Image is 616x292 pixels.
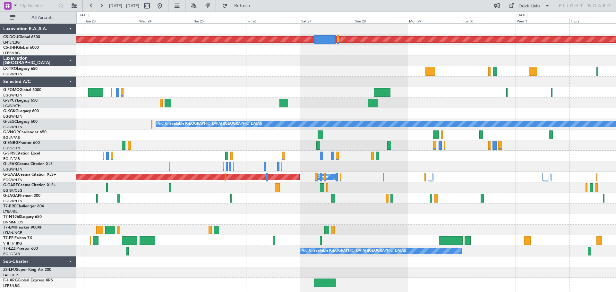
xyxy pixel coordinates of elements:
[3,146,20,151] a: EGSS/STN
[3,194,40,198] a: G-JAGAPhenom 300
[3,152,40,155] a: G-SIRSCitation Excel
[3,247,16,251] span: T7-LZZI
[3,204,44,208] a: T7-BREChallenger 604
[3,51,20,55] a: LFPB/LBG
[3,173,56,177] a: G-GAALCessna Citation XLS+
[3,99,17,103] span: G-SPCY
[3,226,16,229] span: T7-EMI
[3,167,22,172] a: EGGW/LTN
[3,199,22,204] a: EGGW/LTN
[138,18,192,23] div: Wed 24
[3,46,17,50] span: CS-JHH
[3,120,17,124] span: G-LEGC
[3,141,18,145] span: G-ENRG
[3,162,17,166] span: G-LEAX
[300,18,354,23] div: Sat 27
[3,88,20,92] span: G-FOMO
[3,183,18,187] span: G-GARE
[3,252,20,256] a: EGLF/FAB
[3,93,22,98] a: EGGW/LTN
[192,18,246,23] div: Thu 25
[3,279,18,282] span: F-HXRG
[3,194,18,198] span: G-JAGA
[3,88,41,92] a: G-FOMOGlobal 6000
[3,209,18,214] a: LTBA/ISL
[3,104,21,108] a: LGAV/ATH
[3,173,18,177] span: G-GAAL
[518,3,540,10] div: Quick Links
[3,283,20,288] a: LFPB/LBG
[3,230,22,235] a: LFMN/NCE
[3,226,42,229] a: T7-EMIHawker 900XP
[7,13,70,23] button: All Aircraft
[17,15,68,20] span: All Aircraft
[3,46,39,50] a: CS-JHHGlobal 6000
[506,1,553,11] button: Quick Links
[3,215,42,219] a: T7-N1960Legacy 650
[3,162,53,166] a: G-LEAXCessna Citation XLS
[3,178,22,182] a: EGGW/LTN
[3,268,51,272] a: ZS-LFUSuper King Air 200
[3,236,32,240] a: T7-FFIFalcon 7X
[109,3,139,9] span: [DATE] - [DATE]
[462,18,516,23] div: Tue 30
[517,13,527,18] div: [DATE]
[20,1,56,11] input: Trip Number
[3,152,15,155] span: G-SIRS
[3,67,38,71] a: LX-TROLegacy 650
[3,236,14,240] span: T7-FFI
[3,40,20,45] a: LFPB/LBG
[516,18,569,23] div: Wed 1
[354,18,408,23] div: Sun 28
[3,215,21,219] span: T7-N1960
[3,183,56,187] a: G-GARECessna Citation XLS+
[3,135,20,140] a: EGLF/FAB
[3,188,22,193] a: EGNR/CEG
[3,109,39,113] a: G-KGKGLegacy 600
[219,1,258,11] button: Refresh
[78,13,89,18] div: [DATE]
[3,141,40,145] a: G-ENRGPraetor 600
[3,247,38,251] a: T7-LZZIPraetor 600
[3,72,22,77] a: EGGW/LTN
[3,67,17,71] span: LX-TRO
[317,172,328,182] div: Owner
[246,18,300,23] div: Fri 26
[3,204,16,208] span: T7-BRE
[229,4,256,8] span: Refresh
[3,120,38,124] a: G-LEGCLegacy 600
[3,130,19,134] span: G-VNOR
[3,268,16,272] span: ZS-LFU
[3,156,20,161] a: EGLF/FAB
[158,119,262,129] div: A/C Unavailable [GEOGRAPHIC_DATA] ([GEOGRAPHIC_DATA])
[3,279,53,282] a: F-HXRGGlobal Express XRS
[408,18,462,23] div: Mon 29
[84,18,138,23] div: Tue 23
[3,109,18,113] span: G-KGKG
[3,99,38,103] a: G-SPCYLegacy 650
[3,35,18,39] span: CS-DOU
[3,220,23,225] a: DNMM/LOS
[3,130,47,134] a: G-VNORChallenger 650
[3,35,40,39] a: CS-DOUGlobal 6500
[3,125,22,129] a: EGGW/LTN
[302,246,406,256] div: A/C Unavailable [GEOGRAPHIC_DATA] ([GEOGRAPHIC_DATA])
[3,241,22,246] a: VHHH/HKG
[3,273,20,278] a: FACT/CPT
[3,114,22,119] a: EGGW/LTN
